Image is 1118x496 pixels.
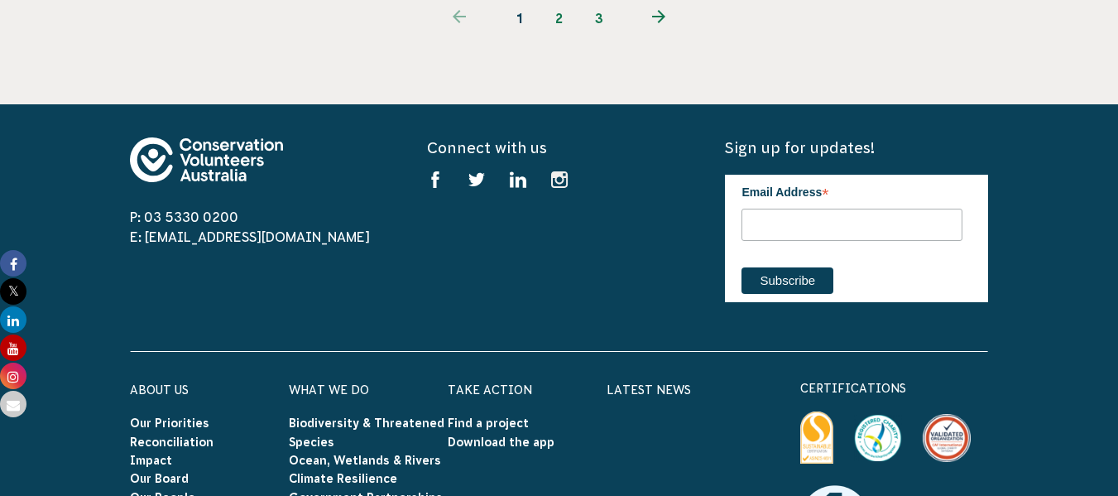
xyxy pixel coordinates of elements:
a: Our Priorities [130,417,209,430]
a: Impact [130,454,172,467]
a: What We Do [289,383,369,397]
a: Download the app [448,436,554,449]
label: Email Address [741,175,962,206]
a: Find a project [448,417,529,430]
a: Our Board [130,472,189,485]
img: logo-footer.svg [130,137,283,182]
a: Ocean, Wetlands & Rivers [289,454,441,467]
h5: Sign up for updates! [725,137,988,158]
a: E: [EMAIL_ADDRESS][DOMAIN_NAME] [130,229,370,244]
a: About Us [130,383,189,397]
input: Subscribe [741,267,833,294]
a: Take Action [448,383,532,397]
a: Biodiversity & Threatened Species [289,417,444,448]
a: P: 03 5330 0200 [130,209,238,224]
a: Reconciliation [130,436,214,449]
h5: Connect with us [427,137,690,158]
a: Climate Resilience [289,472,397,485]
p: certifications [800,378,989,398]
a: Latest News [607,383,691,397]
